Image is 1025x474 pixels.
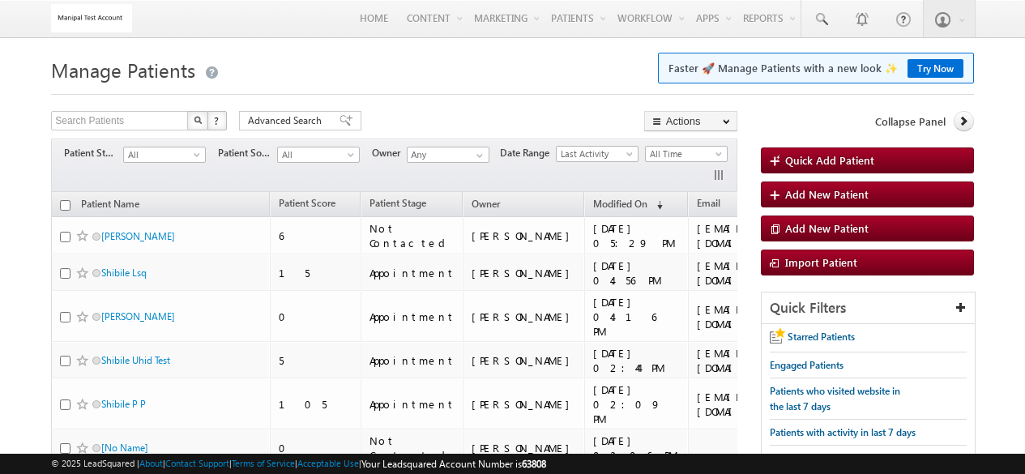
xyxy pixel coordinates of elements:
[472,266,578,280] div: [PERSON_NAME]
[556,146,638,162] a: Last Activity
[101,442,148,454] a: [No Name]
[650,199,663,211] span: (sorted descending)
[279,441,353,455] div: 0
[472,353,578,368] div: [PERSON_NAME]
[279,353,353,368] div: 5
[369,266,455,280] div: Appointment
[369,221,455,250] div: Not Contacted
[472,228,578,243] div: [PERSON_NAME]
[785,187,869,201] span: Add New Patient
[194,116,202,124] img: Search
[124,147,201,162] span: All
[279,228,353,243] div: 6
[51,456,546,472] span: © 2025 LeadSquared | | | | |
[689,194,728,216] a: Email
[697,302,823,331] div: [EMAIL_ADDRESS][DOMAIN_NAME]
[645,146,728,162] a: All Time
[585,194,671,216] a: Modified On (sorted descending)
[369,397,455,412] div: Appointment
[770,452,883,464] span: New Patients in last 7 days
[472,441,578,455] div: [PERSON_NAME]
[279,310,353,324] div: 0
[697,346,823,375] div: [EMAIL_ADDRESS][DOMAIN_NAME]
[139,458,163,468] a: About
[770,385,900,412] span: Patients who visited website in the last 7 days
[51,4,132,32] img: Custom Logo
[51,57,195,83] span: Manage Patients
[522,458,546,470] span: 63808
[277,147,360,163] a: All
[593,433,681,463] div: [DATE] 03:06 PM
[785,153,874,167] span: Quick Add Patient
[60,200,70,211] input: Check all records
[472,397,578,412] div: [PERSON_NAME]
[279,266,353,280] div: 15
[279,197,335,209] span: Patient Score
[101,267,147,279] a: Shibile Lsq
[101,230,175,242] a: [PERSON_NAME]
[875,114,946,129] span: Collapse Panel
[557,147,634,161] span: Last Activity
[64,146,123,160] span: Patient Stage
[785,255,857,269] span: Import Patient
[472,310,578,324] div: [PERSON_NAME]
[73,195,147,216] a: Patient Name
[372,146,407,160] span: Owner
[697,221,823,250] div: [EMAIL_ADDRESS][DOMAIN_NAME]
[218,146,277,160] span: Patient Source
[593,221,681,250] div: [DATE] 05:29 PM
[593,295,681,339] div: [DATE] 04:16 PM
[593,198,647,210] span: Modified On
[593,346,681,375] div: [DATE] 02:44 PM
[369,197,426,209] span: Patient Stage
[908,59,963,78] a: Try Now
[369,310,455,324] div: Appointment
[101,354,170,366] a: Shibile Uhid Test
[123,147,206,163] a: All
[278,147,355,162] span: All
[593,382,681,426] div: [DATE] 02:09 PM
[297,458,359,468] a: Acceptable Use
[271,194,344,216] a: Patient Score
[369,433,455,463] div: Not Contacted
[101,398,146,410] a: Shibile P P
[279,397,353,412] div: 105
[500,146,556,160] span: Date Range
[697,197,720,209] span: Email
[668,60,963,76] span: Faster 🚀 Manage Patients with a new look ✨
[248,113,327,128] span: Advanced Search
[207,111,227,130] button: ?
[762,293,975,324] div: Quick Filters
[593,258,681,288] div: [DATE] 04:56 PM
[646,147,723,161] span: All Time
[369,353,455,368] div: Appointment
[361,194,434,216] a: Patient Stage
[697,258,823,288] div: [EMAIL_ADDRESS][DOMAIN_NAME]
[697,390,823,419] div: [EMAIL_ADDRESS][DOMAIN_NAME]
[232,458,295,468] a: Terms of Service
[165,458,229,468] a: Contact Support
[101,310,175,322] a: [PERSON_NAME]
[644,111,737,131] button: Actions
[214,113,221,127] span: ?
[468,147,488,164] a: Show All Items
[785,221,869,235] span: Add New Patient
[407,147,489,163] input: Type to Search
[770,426,916,438] span: Patients with activity in last 7 days
[788,331,855,343] span: Starred Patients
[770,359,843,371] span: Engaged Patients
[361,458,546,470] span: Your Leadsquared Account Number is
[472,198,500,210] span: Owner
